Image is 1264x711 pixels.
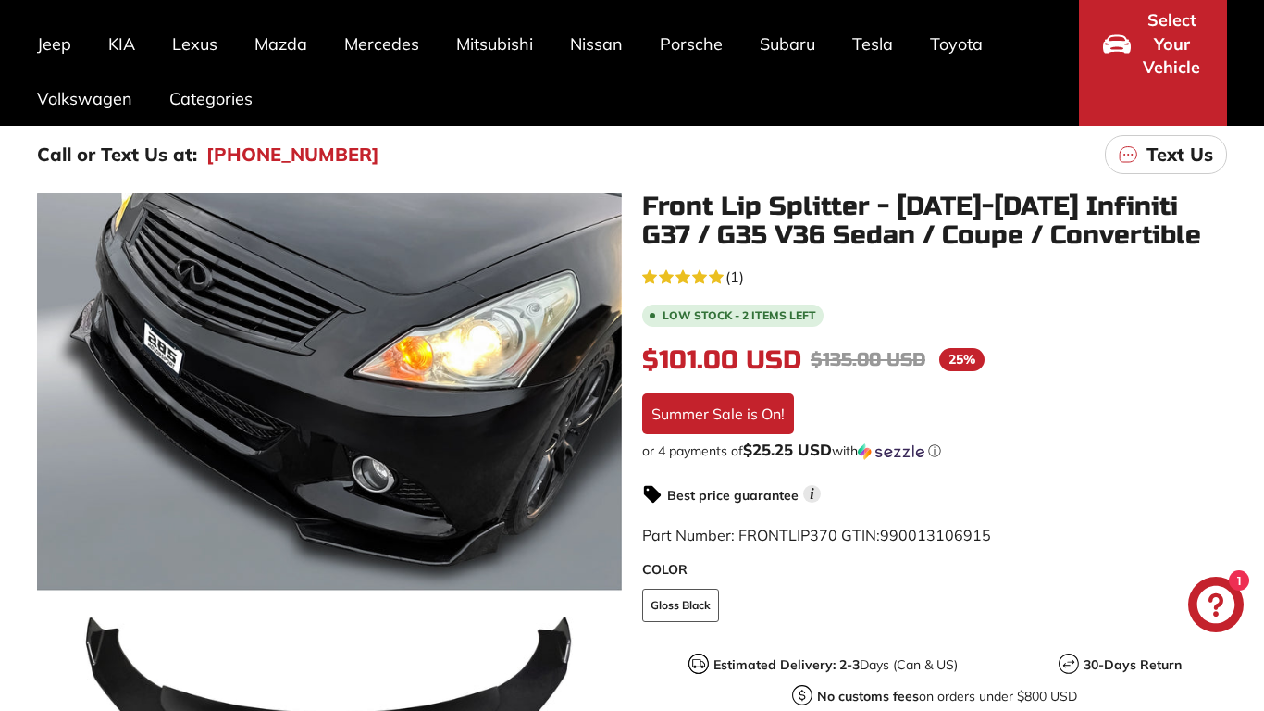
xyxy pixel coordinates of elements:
[1183,577,1249,637] inbox-online-store-chat: Shopify online store chat
[741,17,834,71] a: Subaru
[19,17,90,71] a: Jeep
[642,393,794,434] div: Summer Sale is On!
[19,71,151,126] a: Volkswagen
[642,344,801,376] span: $101.00 USD
[236,17,326,71] a: Mazda
[438,17,551,71] a: Mitsubishi
[1140,8,1203,80] span: Select Your Vehicle
[817,688,919,705] strong: No customs fees
[858,443,924,460] img: Sezzle
[811,348,925,371] span: $135.00 USD
[642,442,1227,460] div: or 4 payments of$25.25 USDwithSezzle Click to learn more about Sezzle
[803,485,821,503] span: i
[743,440,832,459] span: $25.25 USD
[151,71,271,126] a: Categories
[641,17,741,71] a: Porsche
[880,526,991,544] span: 990013106915
[911,17,1001,71] a: Toyota
[1084,656,1182,673] strong: 30-Days Return
[667,487,799,504] strong: Best price guarantee
[939,348,985,371] span: 25%
[642,193,1227,250] h1: Front Lip Splitter - [DATE]-[DATE] Infiniti G37 / G35 V36 Sedan / Coupe / Convertible
[642,442,1227,460] div: or 4 payments of with
[90,17,154,71] a: KIA
[154,17,236,71] a: Lexus
[834,17,911,71] a: Tesla
[713,656,860,673] strong: Estimated Delivery: 2-3
[713,655,958,675] p: Days (Can & US)
[551,17,641,71] a: Nissan
[663,310,816,321] span: Low stock - 2 items left
[642,264,1227,288] a: 5.0 rating (1 votes)
[642,560,1227,580] label: COLOR
[37,141,197,168] p: Call or Text Us at:
[725,266,744,288] span: (1)
[1105,135,1227,174] a: Text Us
[326,17,438,71] a: Mercedes
[642,526,991,544] span: Part Number: FRONTLIP370 GTIN:
[1146,141,1213,168] p: Text Us
[206,141,379,168] a: [PHONE_NUMBER]
[817,687,1077,706] p: on orders under $800 USD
